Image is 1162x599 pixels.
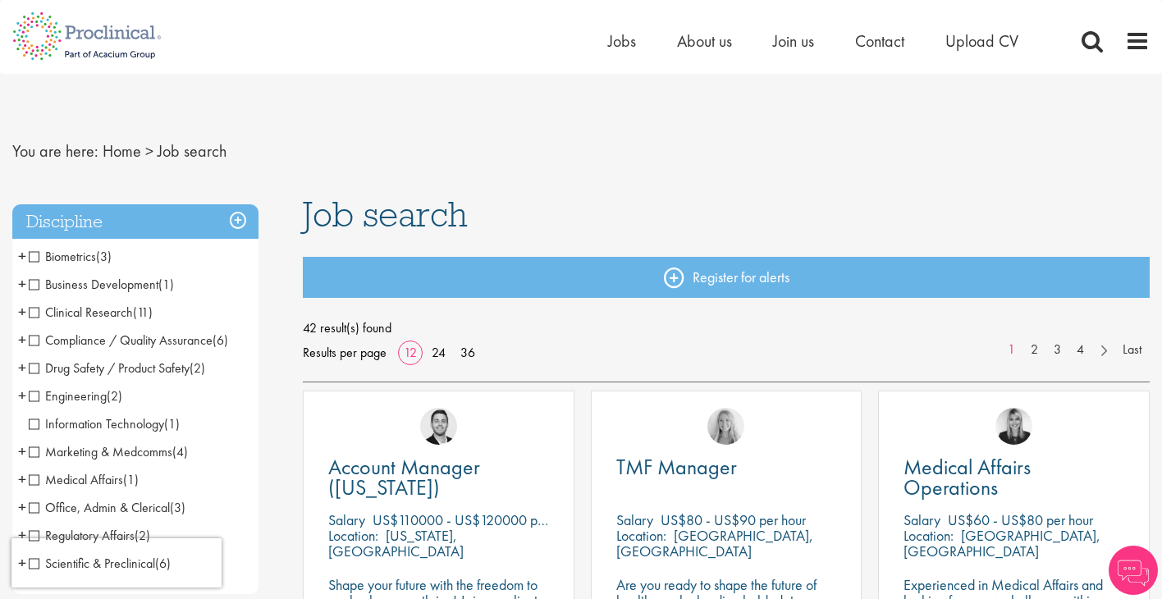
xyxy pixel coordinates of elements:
[29,471,123,488] span: Medical Affairs
[773,30,814,52] a: Join us
[96,248,112,265] span: (3)
[145,140,153,162] span: >
[616,457,837,478] a: TMF Manager
[1109,546,1158,595] img: Chatbot
[398,344,423,361] a: 12
[303,257,1150,298] a: Register for alerts
[29,443,172,460] span: Marketing & Medcomms
[661,510,806,529] p: US$80 - US$90 per hour
[18,439,26,464] span: +
[29,443,188,460] span: Marketing & Medcomms
[904,526,1100,560] p: [GEOGRAPHIC_DATA], [GEOGRAPHIC_DATA]
[904,453,1031,501] span: Medical Affairs Operations
[123,471,139,488] span: (1)
[29,471,139,488] span: Medical Affairs
[18,299,26,324] span: +
[18,383,26,408] span: +
[164,415,180,432] span: (1)
[995,408,1032,445] img: Janelle Jones
[18,467,26,492] span: +
[11,538,222,588] iframe: reCAPTCHA
[18,523,26,547] span: +
[677,30,732,52] a: About us
[707,408,744,445] img: Shannon Briggs
[29,304,153,321] span: Clinical Research
[29,387,107,405] span: Engineering
[133,304,153,321] span: (11)
[328,526,378,545] span: Location:
[135,527,150,544] span: (2)
[616,453,737,481] span: TMF Manager
[328,453,480,501] span: Account Manager ([US_STATE])
[948,510,1093,529] p: US$60 - US$80 per hour
[12,140,98,162] span: You are here:
[420,408,457,445] img: Parker Jensen
[103,140,141,162] a: breadcrumb link
[373,510,589,529] p: US$110000 - US$120000 per annum
[18,327,26,352] span: +
[904,526,954,545] span: Location:
[945,30,1018,52] a: Upload CV
[107,387,122,405] span: (2)
[1045,341,1069,359] a: 3
[904,510,940,529] span: Salary
[303,192,468,236] span: Job search
[29,359,205,377] span: Drug Safety / Product Safety
[29,248,112,265] span: Biometrics
[29,332,228,349] span: Compliance / Quality Assurance
[303,341,387,365] span: Results per page
[1000,341,1023,359] a: 1
[158,140,226,162] span: Job search
[29,415,180,432] span: Information Technology
[328,526,464,560] p: [US_STATE], [GEOGRAPHIC_DATA]
[328,457,549,498] a: Account Manager ([US_STATE])
[29,499,170,516] span: Office, Admin & Clerical
[616,526,813,560] p: [GEOGRAPHIC_DATA], [GEOGRAPHIC_DATA]
[1114,341,1150,359] a: Last
[29,276,158,293] span: Business Development
[29,332,213,349] span: Compliance / Quality Assurance
[29,276,174,293] span: Business Development
[303,316,1150,341] span: 42 result(s) found
[855,30,904,52] a: Contact
[328,510,365,529] span: Salary
[29,415,164,432] span: Information Technology
[190,359,205,377] span: (2)
[29,527,150,544] span: Regulatory Affairs
[455,344,481,361] a: 36
[29,387,122,405] span: Engineering
[904,457,1124,498] a: Medical Affairs Operations
[1022,341,1046,359] a: 2
[616,526,666,545] span: Location:
[18,244,26,268] span: +
[172,443,188,460] span: (4)
[170,499,185,516] span: (3)
[29,248,96,265] span: Biometrics
[608,30,636,52] a: Jobs
[18,355,26,380] span: +
[29,527,135,544] span: Regulatory Affairs
[29,304,133,321] span: Clinical Research
[158,276,174,293] span: (1)
[29,499,185,516] span: Office, Admin & Clerical
[426,344,451,361] a: 24
[18,272,26,296] span: +
[1068,341,1092,359] a: 4
[29,359,190,377] span: Drug Safety / Product Safety
[12,204,258,240] h3: Discipline
[213,332,228,349] span: (6)
[18,495,26,519] span: +
[616,510,653,529] span: Salary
